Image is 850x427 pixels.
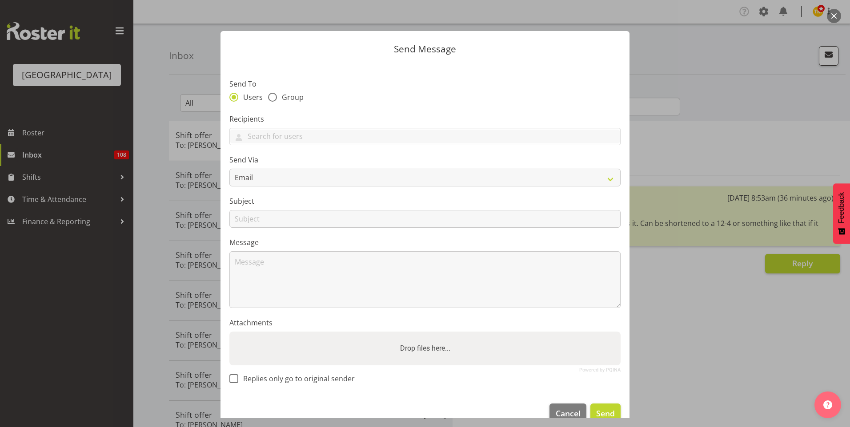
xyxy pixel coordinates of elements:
[833,183,850,244] button: Feedback - Show survey
[229,44,621,54] p: Send Message
[229,210,621,228] input: Subject
[823,400,832,409] img: help-xxl-2.png
[596,407,615,419] span: Send
[579,368,621,372] a: Powered by PQINA
[838,192,846,223] span: Feedback
[229,114,621,124] label: Recipients
[229,196,621,206] label: Subject
[238,374,355,383] span: Replies only go to original sender
[556,407,581,419] span: Cancel
[277,93,304,102] span: Group
[590,403,621,423] button: Send
[549,403,586,423] button: Cancel
[229,317,621,328] label: Attachments
[230,130,620,143] input: Search for users
[238,93,263,102] span: Users
[229,154,621,165] label: Send Via
[229,237,621,248] label: Message
[229,79,621,89] label: Send To
[397,340,454,357] label: Drop files here...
